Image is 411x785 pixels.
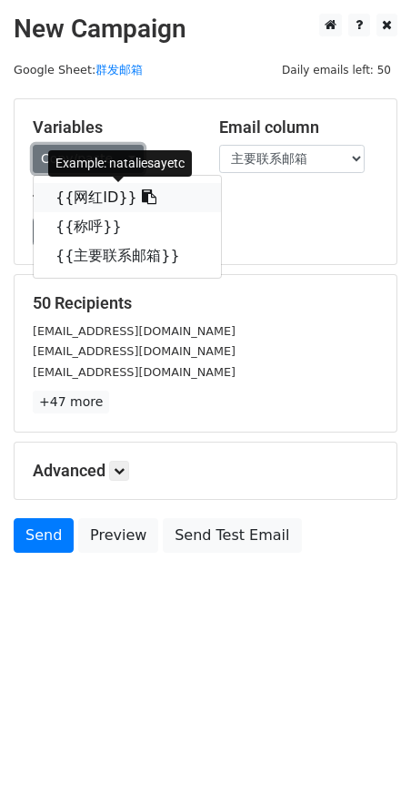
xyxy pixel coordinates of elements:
[320,698,411,785] iframe: Chat Widget
[320,698,411,785] div: 聊天小组件
[276,60,397,80] span: Daily emails left: 50
[33,391,109,413] a: +47 more
[33,117,192,138] h5: Variables
[14,14,397,45] h2: New Campaign
[33,344,236,358] small: [EMAIL_ADDRESS][DOMAIN_NAME]
[219,117,378,138] h5: Email column
[163,518,301,553] a: Send Test Email
[33,365,236,379] small: [EMAIL_ADDRESS][DOMAIN_NAME]
[33,461,378,481] h5: Advanced
[14,518,74,553] a: Send
[34,183,221,212] a: {{网红ID}}
[34,241,221,270] a: {{主要联系邮箱}}
[95,63,143,76] a: 群发邮箱
[33,293,378,313] h5: 50 Recipients
[34,212,221,241] a: {{称呼}}
[78,518,158,553] a: Preview
[48,150,192,177] div: Example: nataliesayetc
[33,145,144,173] a: Copy/paste...
[33,324,236,338] small: [EMAIL_ADDRESS][DOMAIN_NAME]
[276,63,397,76] a: Daily emails left: 50
[14,63,143,76] small: Google Sheet:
